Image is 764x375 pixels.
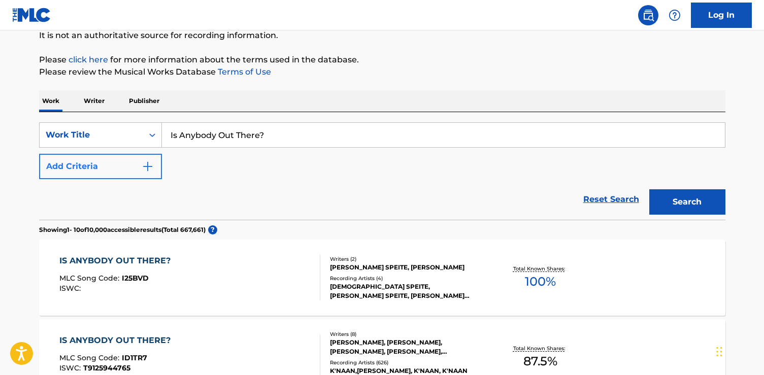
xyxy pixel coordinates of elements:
[330,330,483,338] div: Writers ( 8 )
[525,272,556,291] span: 100 %
[39,90,62,112] p: Work
[39,29,725,42] p: It is not an authoritative source for recording information.
[216,67,271,77] a: Terms of Use
[39,54,725,66] p: Please for more information about the terms used in the database.
[523,352,557,370] span: 87.5 %
[122,274,149,283] span: I25BVD
[59,363,83,372] span: ISWC :
[39,66,725,78] p: Please review the Musical Works Database
[208,225,217,234] span: ?
[578,188,644,211] a: Reset Search
[330,275,483,282] div: Recording Artists ( 4 )
[81,90,108,112] p: Writer
[46,129,137,141] div: Work Title
[39,225,206,234] p: Showing 1 - 10 of 10,000 accessible results (Total 667,661 )
[126,90,162,112] p: Publisher
[330,338,483,356] div: [PERSON_NAME], [PERSON_NAME], [PERSON_NAME], [PERSON_NAME], [PERSON_NAME], [PERSON_NAME], [PERSON...
[669,9,681,21] img: help
[59,334,176,347] div: IS ANYBODY OUT THERE?
[83,363,130,372] span: T9125944765
[69,55,108,64] a: click here
[59,255,176,267] div: IS ANYBODY OUT THERE?
[39,240,725,316] a: IS ANYBODY OUT THERE?MLC Song Code:I25BVDISWC:Writers (2)[PERSON_NAME] SPEITE, [PERSON_NAME]Recor...
[330,255,483,263] div: Writers ( 2 )
[513,265,568,272] p: Total Known Shares:
[12,8,51,22] img: MLC Logo
[649,189,725,215] button: Search
[39,154,162,179] button: Add Criteria
[713,326,764,375] iframe: Chat Widget
[59,284,83,293] span: ISWC :
[716,336,722,367] div: Drag
[513,345,568,352] p: Total Known Shares:
[122,353,147,362] span: ID1TR7
[665,5,685,25] div: Help
[59,353,122,362] span: MLC Song Code :
[39,122,725,220] form: Search Form
[638,5,658,25] a: Public Search
[642,9,654,21] img: search
[330,263,483,272] div: [PERSON_NAME] SPEITE, [PERSON_NAME]
[142,160,154,173] img: 9d2ae6d4665cec9f34b9.svg
[330,282,483,300] div: [DEMOGRAPHIC_DATA] SPEITE, [PERSON_NAME] SPEITE, [PERSON_NAME] SPEITE, [PERSON_NAME] SPEITE
[330,359,483,366] div: Recording Artists ( 626 )
[59,274,122,283] span: MLC Song Code :
[691,3,752,28] a: Log In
